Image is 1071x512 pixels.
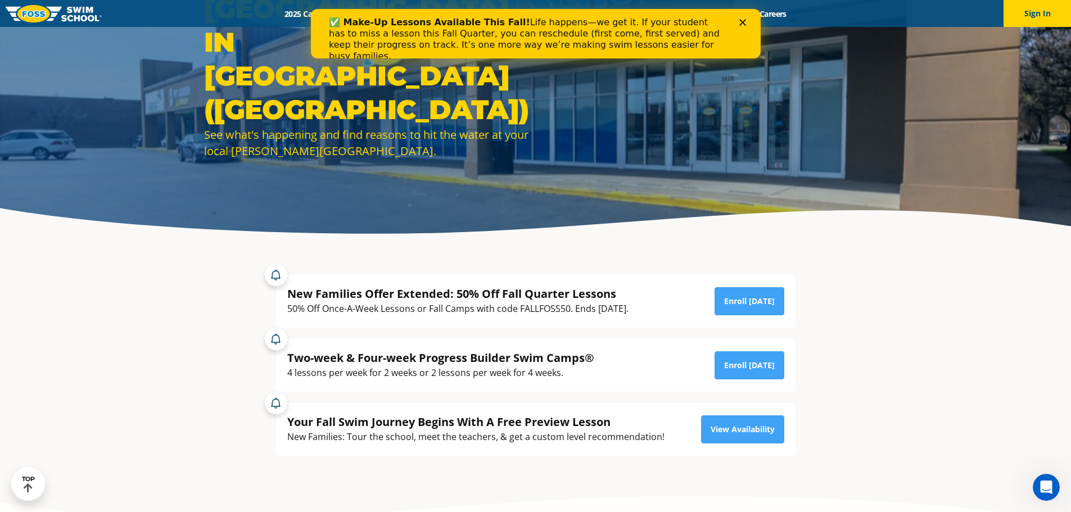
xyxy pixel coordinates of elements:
[428,10,440,17] div: Close
[345,8,392,19] a: Schools
[749,8,796,19] a: Careers
[22,475,35,493] div: TOP
[701,415,784,443] a: View Availability
[287,429,665,445] div: New Families: Tour the school, meet the teachers, & get a custom level recommendation!
[392,8,491,19] a: Swim Path® Program
[18,8,414,53] div: Life happens—we get it. If your student has to miss a lesson this Fall Quarter, you can reschedul...
[18,8,219,19] b: ✅ Make-Up Lessons Available This Fall!
[715,287,784,315] a: Enroll [DATE]
[287,350,594,365] div: Two-week & Four-week Progress Builder Swim Camps®
[491,8,595,19] a: About [PERSON_NAME]
[287,414,665,429] div: Your Fall Swim Journey Begins With A Free Preview Lesson
[715,351,784,379] a: Enroll [DATE]
[714,8,749,19] a: Blog
[287,301,629,316] div: 50% Off Once-A-Week Lessons or Fall Camps with code FALLFOSS50. Ends [DATE].
[595,8,715,19] a: Swim Like [PERSON_NAME]
[275,8,345,19] a: 2025 Calendar
[6,5,102,22] img: FOSS Swim School Logo
[204,126,530,159] div: See what's happening and find reasons to hit the water at your local [PERSON_NAME][GEOGRAPHIC_DATA].
[311,9,761,58] iframe: Intercom live chat banner
[1033,474,1060,501] iframe: Intercom live chat
[287,365,594,380] div: 4 lessons per week for 2 weeks or 2 lessons per week for 4 weeks.
[287,286,629,301] div: New Families Offer Extended: 50% Off Fall Quarter Lessons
